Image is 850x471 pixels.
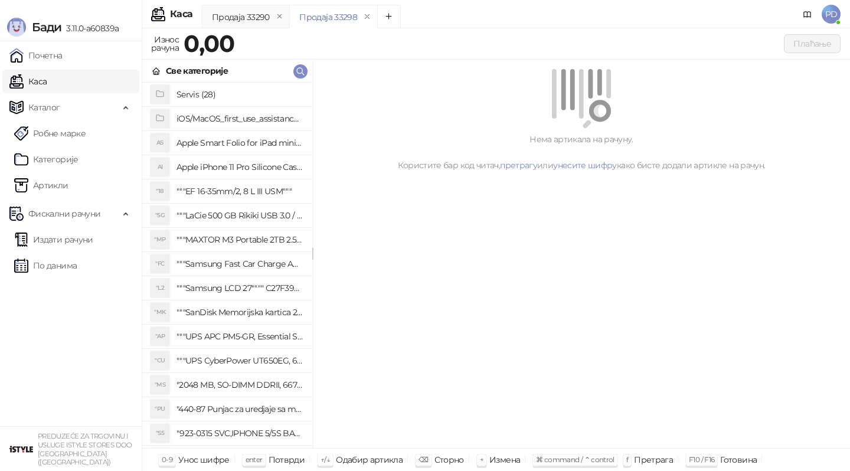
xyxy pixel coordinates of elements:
div: Сторно [434,452,464,467]
h4: """LaCie 500 GB Rikiki USB 3.0 / Ultra Compact & Resistant aluminum / USB 3.0 / 2.5""""""" [176,206,303,225]
span: enter [246,455,263,464]
h4: Servis (28) [176,85,303,104]
div: AS [151,133,169,152]
button: Add tab [377,5,401,28]
div: "MK [151,303,169,322]
a: Почетна [9,44,63,67]
div: "PU [151,400,169,418]
span: 0-9 [162,455,172,464]
div: Продаја 33290 [212,11,270,24]
span: ⌘ command / ⌃ control [536,455,614,464]
div: Унос шифре [178,452,230,467]
div: "MS [151,375,169,394]
div: Продаја 33298 [299,11,357,24]
div: Нема артикала на рачуну. Користите бар код читач, или како бисте додали артикле на рачун. [327,133,836,172]
h4: """EF 16-35mm/2, 8 L III USM""" [176,182,303,201]
div: "MP [151,230,169,249]
a: По данима [14,254,77,277]
h4: """UPS CyberPower UT650EG, 650VA/360W , line-int., s_uko, desktop""" [176,351,303,370]
div: "5G [151,206,169,225]
h4: """UPS APC PM5-GR, Essential Surge Arrest,5 utic_nica""" [176,327,303,346]
a: ArtikliАртикли [14,174,68,197]
div: Измена [489,452,520,467]
div: Све категорије [166,64,228,77]
a: унесите шифру [553,160,617,171]
h4: """SanDisk Memorijska kartica 256GB microSDXC sa SD adapterom SDSQXA1-256G-GN6MA - Extreme PLUS, ... [176,303,303,322]
h4: """Samsung Fast Car Charge Adapter, brzi auto punja_, boja crna""" [176,254,303,273]
h4: iOS/MacOS_first_use_assistance (4) [176,109,303,128]
span: F10 / F16 [689,455,714,464]
div: Потврди [269,452,305,467]
div: "18 [151,182,169,201]
div: "CU [151,351,169,370]
h4: Apple Smart Folio for iPad mini (A17 Pro) - Sage [176,133,303,152]
span: ⌫ [419,455,428,464]
h4: Apple iPhone 11 Pro Silicone Case - Black [176,158,303,176]
div: grid [142,83,312,448]
h4: "440-87 Punjac za uredjaje sa micro USB portom 4/1, Stand." [176,400,303,418]
a: Издати рачуни [14,228,93,251]
h4: "923-0315 SVC,IPHONE 5/5S BATTERY REMOVAL TRAY Držač za iPhone sa kojim se otvara display [176,424,303,443]
small: PREDUZEĆE ZA TRGOVINU I USLUGE ISTYLE STORES DOO [GEOGRAPHIC_DATA] ([GEOGRAPHIC_DATA]) [38,432,132,466]
img: Logo [7,18,26,37]
button: Плаћање [784,34,841,53]
a: претрагу [500,160,537,171]
button: remove [272,12,287,22]
span: f [626,455,628,464]
div: AI [151,158,169,176]
h4: "2048 MB, SO-DIMM DDRII, 667 MHz, Napajanje 1,8 0,1 V, Latencija CL5" [176,375,303,394]
span: ↑/↓ [321,455,330,464]
span: PD [822,5,841,24]
div: "AP [151,327,169,346]
div: Готовина [720,452,757,467]
strong: 0,00 [184,29,234,58]
a: Каса [9,70,47,93]
span: + [480,455,483,464]
div: "S5 [151,424,169,443]
img: 64x64-companyLogo-77b92cf4-9946-4f36-9751-bf7bb5fd2c7d.png [9,437,33,461]
div: Претрага [634,452,673,467]
h4: """Samsung LCD 27"""" C27F390FHUXEN""" [176,279,303,297]
a: Документација [798,5,817,24]
div: "L2 [151,279,169,297]
span: 3.11.0-a60839a [61,23,119,34]
span: Каталог [28,96,60,119]
a: Робне марке [14,122,86,145]
div: "FC [151,254,169,273]
h4: """MAXTOR M3 Portable 2TB 2.5"""" crni eksterni hard disk HX-M201TCB/GM""" [176,230,303,249]
div: Одабир артикла [336,452,403,467]
div: Каса [170,9,192,19]
button: remove [359,12,375,22]
a: Категорије [14,148,79,171]
div: Износ рачуна [149,32,181,55]
span: Бади [32,20,61,34]
span: Фискални рачуни [28,202,100,225]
